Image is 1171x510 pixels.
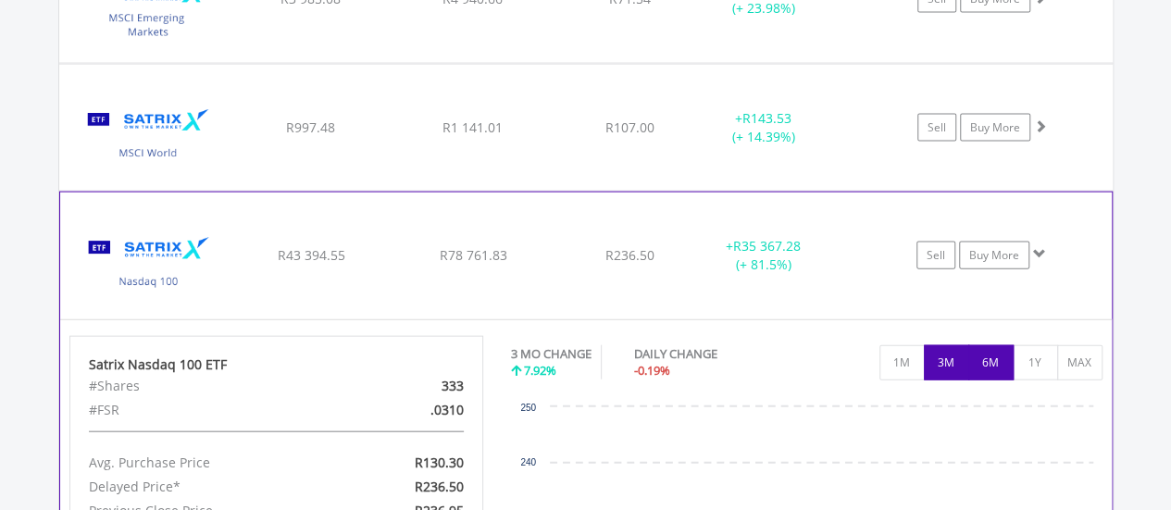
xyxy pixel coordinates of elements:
[917,114,956,142] a: Sell
[69,88,228,187] img: TFSA.STXWDM.png
[733,237,801,255] span: R35 367.28
[520,457,536,467] text: 240
[1013,345,1058,380] button: 1Y
[924,345,969,380] button: 3M
[75,451,343,475] div: Avg. Purchase Price
[916,242,955,269] a: Sell
[415,478,464,495] span: R236.50
[634,362,670,379] span: -0.19%
[879,345,925,380] button: 1M
[605,118,654,136] span: R107.00
[343,374,478,398] div: 333
[75,374,343,398] div: #Shares
[415,454,464,471] span: R130.30
[442,118,503,136] span: R1 141.01
[520,403,536,413] text: 250
[634,345,782,363] div: DAILY CHANGE
[1057,345,1102,380] button: MAX
[694,109,834,146] div: + (+ 14.39%)
[968,345,1014,380] button: 6M
[511,345,592,363] div: 3 MO CHANGE
[959,242,1029,269] a: Buy More
[439,246,506,264] span: R78 761.83
[89,355,465,374] div: Satrix Nasdaq 100 ETF
[69,216,229,314] img: TFSA.STXNDQ.png
[605,246,654,264] span: R236.50
[524,362,556,379] span: 7.92%
[960,114,1030,142] a: Buy More
[277,246,344,264] span: R43 394.55
[693,237,832,274] div: + (+ 81.5%)
[286,118,335,136] span: R997.48
[75,398,343,422] div: #FSR
[742,109,791,127] span: R143.53
[75,475,343,499] div: Delayed Price*
[343,398,478,422] div: .0310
